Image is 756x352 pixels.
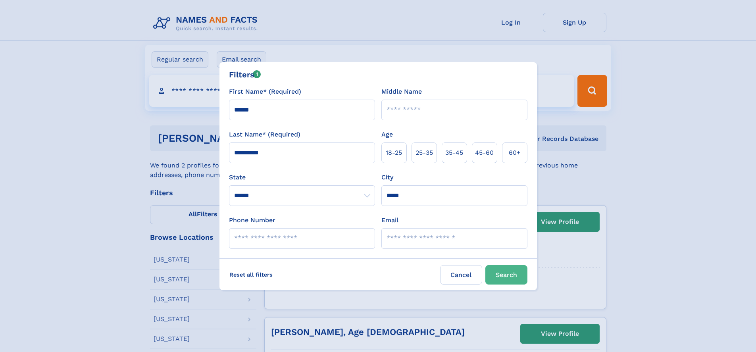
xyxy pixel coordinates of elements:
[224,265,278,284] label: Reset all filters
[229,173,375,182] label: State
[229,69,261,81] div: Filters
[229,87,301,96] label: First Name* (Required)
[381,87,422,96] label: Middle Name
[381,173,393,182] label: City
[229,130,300,139] label: Last Name* (Required)
[386,148,402,158] span: 18‑25
[229,215,275,225] label: Phone Number
[416,148,433,158] span: 25‑35
[381,130,393,139] label: Age
[445,148,463,158] span: 35‑45
[485,265,527,285] button: Search
[381,215,398,225] label: Email
[509,148,521,158] span: 60+
[475,148,494,158] span: 45‑60
[440,265,482,285] label: Cancel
